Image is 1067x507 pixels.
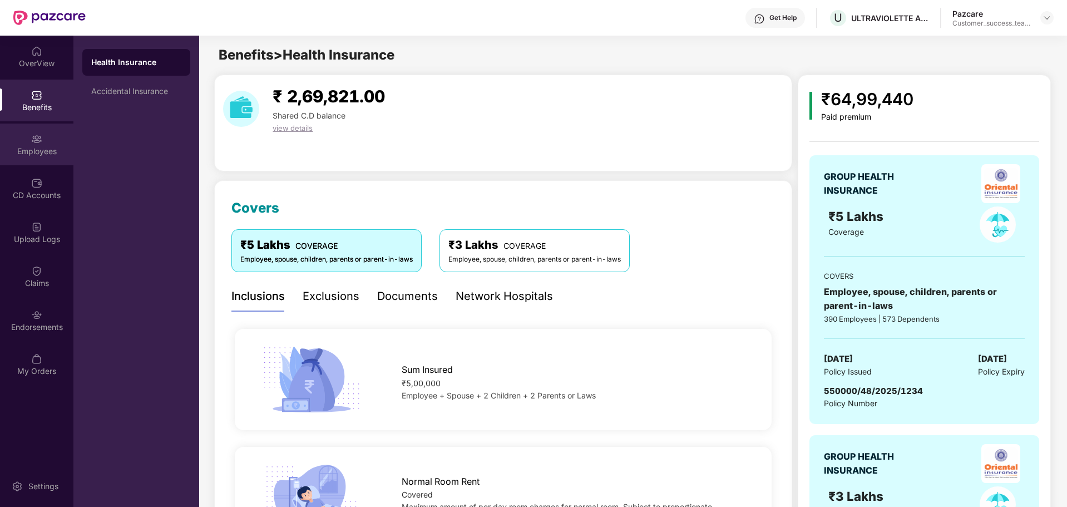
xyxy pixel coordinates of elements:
div: Pazcare [952,8,1030,19]
span: Normal Room Rent [402,475,480,489]
div: 390 Employees | 573 Dependents [824,313,1024,324]
span: COVERAGE [503,241,546,250]
span: COVERAGE [295,241,338,250]
img: svg+xml;base64,PHN2ZyBpZD0iQ2xhaW0iIHhtbG5zPSJodHRwOi8vd3d3LnczLm9yZy8yMDAwL3N2ZyIgd2lkdGg9IjIwIi... [31,265,42,277]
div: GROUP HEALTH INSURANCE [824,170,921,198]
span: ₹ 2,69,821.00 [273,86,385,106]
div: Inclusions [231,288,285,305]
div: Covered [402,489,748,501]
span: Sum Insured [402,363,453,377]
img: insurerLogo [981,164,1020,203]
img: svg+xml;base64,PHN2ZyBpZD0iRW5kb3JzZW1lbnRzIiB4bWxucz0iaHR0cDovL3d3dy53My5vcmcvMjAwMC9zdmciIHdpZH... [31,309,42,321]
div: Accidental Insurance [91,87,181,96]
img: svg+xml;base64,PHN2ZyBpZD0iRHJvcGRvd24tMzJ4MzIiIHhtbG5zPSJodHRwOi8vd3d3LnczLm9yZy8yMDAwL3N2ZyIgd2... [1043,13,1051,22]
img: svg+xml;base64,PHN2ZyBpZD0iQ0RfQWNjb3VudHMiIGRhdGEtbmFtZT0iQ0QgQWNjb3VudHMiIHhtbG5zPSJodHRwOi8vd3... [31,178,42,189]
span: ₹5 Lakhs [828,209,887,224]
img: svg+xml;base64,PHN2ZyBpZD0iQmVuZWZpdHMiIHhtbG5zPSJodHRwOi8vd3d3LnczLm9yZy8yMDAwL3N2ZyIgd2lkdGg9Ij... [31,90,42,101]
span: Shared C.D balance [273,111,345,120]
img: icon [809,92,812,120]
img: svg+xml;base64,PHN2ZyBpZD0iSGVscC0zMngzMiIgeG1sbnM9Imh0dHA6Ly93d3cudzMub3JnLzIwMDAvc3ZnIiB3aWR0aD... [754,13,765,24]
span: ₹3 Lakhs [828,489,887,504]
img: svg+xml;base64,PHN2ZyBpZD0iRW1wbG95ZWVzIiB4bWxucz0iaHR0cDovL3d3dy53My5vcmcvMjAwMC9zdmciIHdpZHRoPS... [31,134,42,145]
div: Get Help [769,13,797,22]
img: New Pazcare Logo [13,11,86,25]
img: insurerLogo [981,444,1020,483]
div: Employee, spouse, children, parents or parent-in-laws [240,254,413,265]
div: Settings [25,481,62,492]
div: ₹5 Lakhs [240,237,413,254]
div: Documents [377,288,438,305]
img: svg+xml;base64,PHN2ZyBpZD0iTXlfT3JkZXJzIiBkYXRhLW5hbWU9Ik15IE9yZGVycyIgeG1sbnM9Imh0dHA6Ly93d3cudz... [31,353,42,365]
span: Employee + Spouse + 2 Children + 2 Parents or Laws [402,391,596,400]
div: Network Hospitals [456,288,553,305]
span: Policy Issued [824,366,872,378]
span: 550000/48/2025/1234 [824,386,923,396]
div: GROUP HEALTH INSURANCE [824,450,921,478]
span: Coverage [828,227,864,237]
div: Health Insurance [91,57,181,68]
span: U [834,11,842,24]
img: icon [259,343,364,416]
span: Covers [231,200,279,216]
div: ₹5,00,000 [402,377,748,390]
img: svg+xml;base64,PHN2ZyBpZD0iSG9tZSIgeG1sbnM9Imh0dHA6Ly93d3cudzMub3JnLzIwMDAvc3ZnIiB3aWR0aD0iMjAiIG... [31,46,42,57]
div: Customer_success_team_lead [952,19,1030,28]
div: Employee, spouse, children, parents or parent-in-laws [448,254,621,265]
span: Benefits > Health Insurance [219,47,394,63]
span: view details [273,124,313,132]
div: ₹64,99,440 [821,86,913,112]
div: Exclusions [303,288,359,305]
span: [DATE] [978,352,1007,366]
div: COVERS [824,270,1024,282]
div: ULTRAVIOLETTE AUTOMOTIVE PRIVATE LIMITED [851,13,929,23]
div: Employee, spouse, children, parents or parent-in-laws [824,285,1024,313]
div: Paid premium [821,112,913,122]
span: Policy Expiry [978,366,1025,378]
div: ₹3 Lakhs [448,237,621,254]
img: svg+xml;base64,PHN2ZyBpZD0iVXBsb2FkX0xvZ3MiIGRhdGEtbmFtZT0iVXBsb2FkIExvZ3MiIHhtbG5zPSJodHRwOi8vd3... [31,221,42,233]
img: policyIcon [980,206,1016,243]
img: svg+xml;base64,PHN2ZyBpZD0iU2V0dGluZy0yMHgyMCIgeG1sbnM9Imh0dHA6Ly93d3cudzMub3JnLzIwMDAvc3ZnIiB3aW... [12,481,23,492]
span: Policy Number [824,398,877,408]
span: [DATE] [824,352,853,366]
img: download [223,91,259,127]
